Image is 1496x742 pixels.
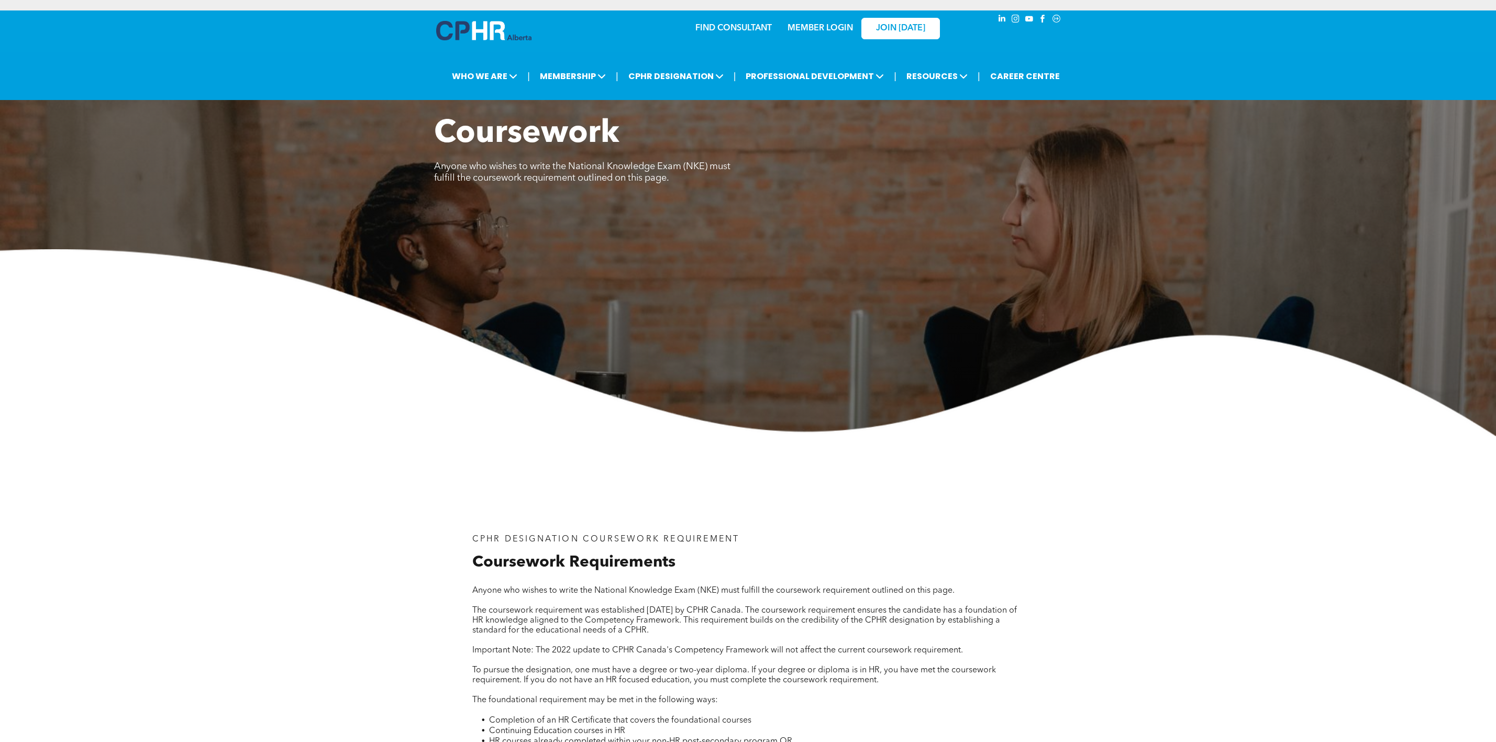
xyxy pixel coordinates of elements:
[788,24,853,32] a: MEMBER LOGIN
[903,67,971,86] span: RESOURCES
[876,24,925,34] span: JOIN [DATE]
[472,646,963,655] span: Important Note: The 2022 update to CPHR Canada's Competency Framework will not affect the current...
[537,67,609,86] span: MEMBERSHIP
[527,65,530,87] li: |
[434,162,730,183] span: Anyone who wishes to write the National Knowledge Exam (NKE) must fulfill the coursework requirem...
[472,535,740,544] span: CPHR DESIGNATION COURSEWORK REQUIREMENT
[489,727,625,735] span: Continuing Education courses in HR
[472,586,955,595] span: Anyone who wishes to write the National Knowledge Exam (NKE) must fulfill the coursework requirem...
[625,67,727,86] span: CPHR DESIGNATION
[734,65,736,87] li: |
[987,67,1063,86] a: CAREER CENTRE
[1037,13,1049,27] a: facebook
[449,67,520,86] span: WHO WE ARE
[434,118,619,150] span: Coursework
[996,13,1008,27] a: linkedin
[472,555,675,570] span: Coursework Requirements
[978,65,980,87] li: |
[436,21,531,40] img: A blue and white logo for cp alberta
[472,666,996,684] span: To pursue the designation, one must have a degree or two-year diploma. If your degree or diploma ...
[695,24,772,32] a: FIND CONSULTANT
[1024,13,1035,27] a: youtube
[472,696,718,704] span: The foundational requirement may be met in the following ways:
[1010,13,1022,27] a: instagram
[489,716,751,725] span: Completion of an HR Certificate that covers the foundational courses
[472,606,1017,635] span: The coursework requirement was established [DATE] by CPHR Canada. The coursework requirement ensu...
[616,65,618,87] li: |
[743,67,887,86] span: PROFESSIONAL DEVELOPMENT
[1051,13,1062,27] a: Social network
[861,18,940,39] a: JOIN [DATE]
[894,65,896,87] li: |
